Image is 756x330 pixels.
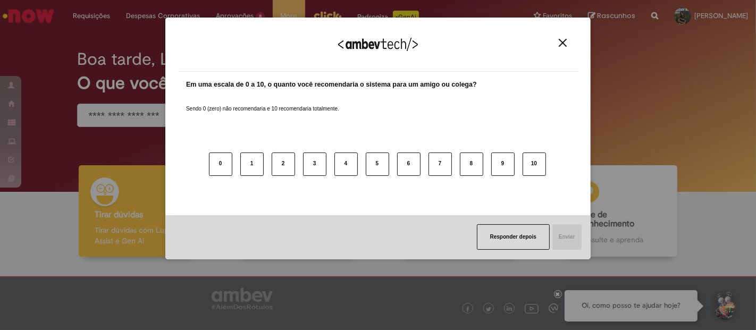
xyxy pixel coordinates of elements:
button: 1 [240,153,264,176]
button: 3 [303,153,326,176]
button: 6 [397,153,421,176]
button: 7 [429,153,452,176]
button: 9 [491,153,515,176]
button: 5 [366,153,389,176]
button: Responder depois [477,224,550,250]
label: Em uma escala de 0 a 10, o quanto você recomendaria o sistema para um amigo ou colega? [186,80,477,90]
img: Close [559,39,567,47]
img: Logo Ambevtech [338,38,418,51]
label: Sendo 0 (zero) não recomendaria e 10 recomendaria totalmente. [186,92,339,113]
button: 0 [209,153,232,176]
button: 2 [272,153,295,176]
button: Close [556,38,570,47]
button: 8 [460,153,483,176]
button: 4 [334,153,358,176]
button: 10 [523,153,546,176]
